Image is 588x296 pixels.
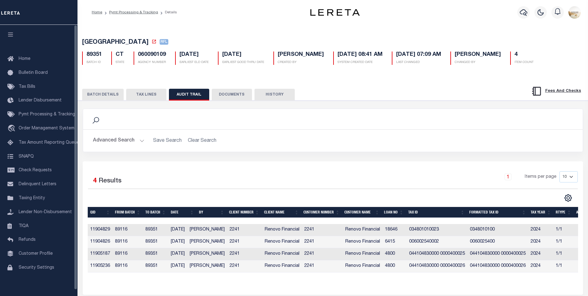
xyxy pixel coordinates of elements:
[19,57,30,61] span: Home
[88,236,113,248] td: 11904826
[88,260,113,272] td: 11905236
[168,248,188,260] td: [DATE]
[467,224,528,236] td: 0348010100
[227,207,262,218] th: CLIENT NUMBER: activate to sort column ascending
[407,224,467,236] td: 034801010023
[302,248,343,260] td: 2241
[302,236,343,248] td: 2241
[179,60,209,65] p: EARLIEST ELD DATE
[222,52,264,58] h5: [DATE]
[342,207,382,218] th: Customer Name: activate to sort column ascending
[528,236,553,248] td: 2024
[343,260,382,272] td: Renovo Financial
[467,260,528,272] td: 044104830000 0000400026
[126,89,166,101] button: TAX LINES
[86,60,102,65] p: BATCH ID
[455,60,501,65] p: CHANGED BY
[99,176,122,186] label: Results
[113,207,143,218] th: FROM BATCH: activate to sort column ascending
[343,236,382,248] td: Renovo Financial
[278,60,324,65] p: CREATED BY
[227,224,262,236] td: 2241
[343,224,382,236] td: Renovo Financial
[19,71,48,75] span: Bulletin Board
[382,224,407,236] td: 18646
[553,248,573,260] td: 1/1
[19,154,34,159] span: SNAPQ
[7,125,17,133] i: travel_explore
[197,207,227,218] th: BY: activate to sort column ascending
[515,60,533,65] p: ITEM COUNT
[406,207,467,218] th: TAX ID: activate to sort column ascending
[212,89,252,101] button: DOCUMENTS
[525,174,556,181] span: Items per page
[262,260,302,272] td: Renovo Financial
[338,52,382,58] h5: [DATE] 08:41 AM
[187,260,227,272] td: [PERSON_NAME]
[302,260,343,272] td: 2241
[19,266,54,270] span: Security Settings
[19,98,62,103] span: Lender Disbursement
[262,224,302,236] td: Renovo Financial
[168,207,197,218] th: DATE: activate to sort column ascending
[19,196,45,200] span: Taxing Entity
[254,89,295,101] button: HISTORY
[168,260,188,272] td: [DATE]
[382,248,407,260] td: 4800
[262,207,301,218] th: CLIENT NAME: activate to sort column ascending
[222,60,264,65] p: EARLIEST GOOD THRU DATE
[505,173,511,180] a: 1
[528,260,553,272] td: 2024
[262,248,302,260] td: Renovo Financial
[19,210,72,214] span: Lender Non-Disbursement
[86,52,102,58] h5: 89351
[528,224,553,236] td: 2024
[19,238,36,242] span: Refunds
[88,224,113,236] td: 11904829
[310,9,360,16] img: logo-dark.svg
[278,52,324,58] h5: [PERSON_NAME]
[382,236,407,248] td: 6415
[227,260,262,272] td: 2241
[116,60,124,65] p: STATE
[19,112,75,117] span: Pymt Processing & Tracking
[302,224,343,236] td: 2241
[143,260,168,272] td: 89351
[168,236,188,248] td: [DATE]
[113,260,143,272] td: 89116
[160,39,168,45] span: RFL
[168,224,188,236] td: [DATE]
[19,141,79,145] span: Tax Amount Reporting Queue
[160,40,168,46] a: RFL
[19,224,29,228] span: TIQA
[553,207,573,218] th: RTYPE: activate to sort column ascending
[143,248,168,260] td: 89351
[113,248,143,260] td: 89116
[262,236,302,248] td: Renovo Financial
[19,168,52,173] span: Check Requests
[515,52,533,58] h5: 4
[407,248,467,260] td: 044104830000 0000400025
[338,60,382,65] p: SYSTEM CREATED DATE
[88,207,113,218] th: QID: activate to sort column ascending
[19,126,74,131] span: Order Management System
[407,236,467,248] td: 006002540002
[179,52,209,58] h5: [DATE]
[553,260,573,272] td: 1/1
[143,236,168,248] td: 89351
[301,207,342,218] th: CUSTOMER NUMBER: activate to sort column ascending
[93,178,97,184] span: 4
[396,60,441,65] p: LAST CHANGED
[467,236,528,248] td: 0060025400
[528,207,553,218] th: TAX YEAR: activate to sort column ascending
[227,248,262,260] td: 2241
[467,248,528,260] td: 044104830000 0000400025
[113,236,143,248] td: 89116
[187,224,227,236] td: [PERSON_NAME]
[82,39,148,46] span: [GEOGRAPHIC_DATA]
[143,224,168,236] td: 89351
[116,52,124,58] h5: CT
[187,248,227,260] td: [PERSON_NAME]
[138,60,166,65] p: AGENCY NUMBER
[467,207,528,218] th: FORMATTED TAX ID: activate to sort column ascending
